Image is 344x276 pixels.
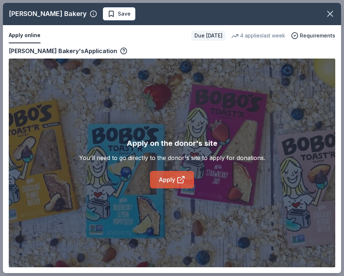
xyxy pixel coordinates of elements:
button: Save [103,7,135,20]
div: [PERSON_NAME] Bakery [9,8,87,20]
span: Save [118,9,131,18]
div: You'll need to go directly to the donor's site to apply for donations. [79,153,265,162]
div: Due [DATE] [192,31,225,41]
div: [PERSON_NAME] Bakery's Application [9,46,127,56]
button: Requirements [291,31,335,40]
div: Apply on the donor's site [127,137,217,149]
span: Requirements [300,31,335,40]
button: Apply online [9,28,40,43]
a: Apply [150,171,194,188]
div: 4 applies last week [231,31,285,40]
